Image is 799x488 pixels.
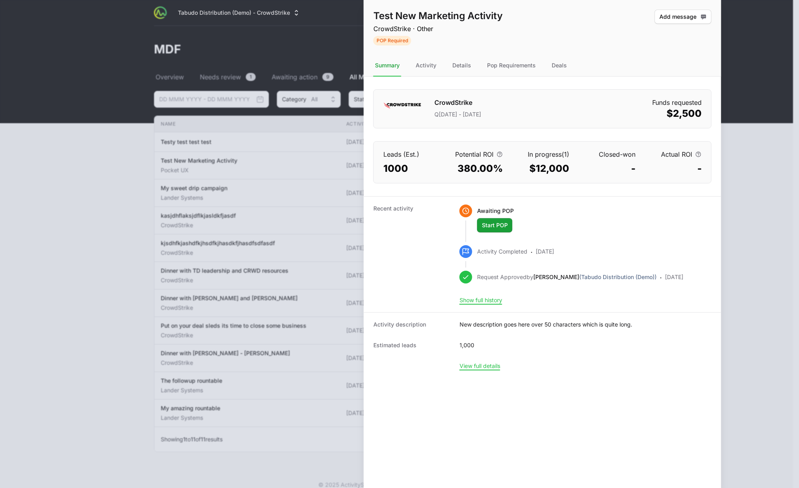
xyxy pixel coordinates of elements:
span: · [531,247,533,258]
span: Activity Status [373,35,503,45]
span: Add message [659,12,707,22]
div: Details [451,55,473,77]
button: Show full history [460,297,502,304]
div: Activity [414,55,438,77]
button: View full details [460,362,500,370]
ul: Activity history timeline [460,205,683,296]
p: Activity Completed [477,248,527,258]
dt: Actual ROI [648,150,702,159]
img: CrowdStrike [383,98,422,114]
div: Summary [373,55,401,77]
dt: Estimated leads [373,341,450,349]
p: Request Approved by [477,273,657,283]
p: Q[DATE] - [DATE] [434,110,481,120]
dd: 1000 [383,162,437,175]
dd: 380.00% [450,162,503,175]
span: · [660,272,662,283]
dd: - [648,162,702,175]
time: [DATE] [536,248,554,255]
dd: New description goes here over 50 characters which is quite long. [460,321,632,329]
dd: $2,500 [652,107,702,120]
dt: Funds requested [652,98,702,107]
dt: Leads (Est.) [383,150,437,159]
dd: - [582,162,635,175]
dt: Recent activity [373,205,450,304]
div: Activity actions [655,10,712,45]
h1: Test New Marketing Activity [373,10,503,22]
h1: CrowdStrike [434,98,481,109]
nav: Tabs [364,55,721,77]
div: Pop Requirements [485,55,537,77]
p: CrowdStrike · Other [373,24,503,33]
dt: Potential ROI [450,150,503,159]
time: [DATE] [665,274,683,280]
dd: $12,000 [516,162,569,175]
span: Awaiting POP [477,207,514,214]
span: Start POP [482,220,508,230]
button: Add message [655,10,712,24]
dt: In progress (1) [516,150,569,159]
dd: 1,000 [460,341,474,349]
button: Start POP [477,218,513,232]
dt: Activity description [373,321,450,329]
div: Deals [550,55,568,77]
span: (Tabudo Distribution (Demo)) [579,274,657,280]
a: [PERSON_NAME](Tabudo Distribution (Demo)) [533,274,657,280]
dt: Closed-won [582,150,635,159]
